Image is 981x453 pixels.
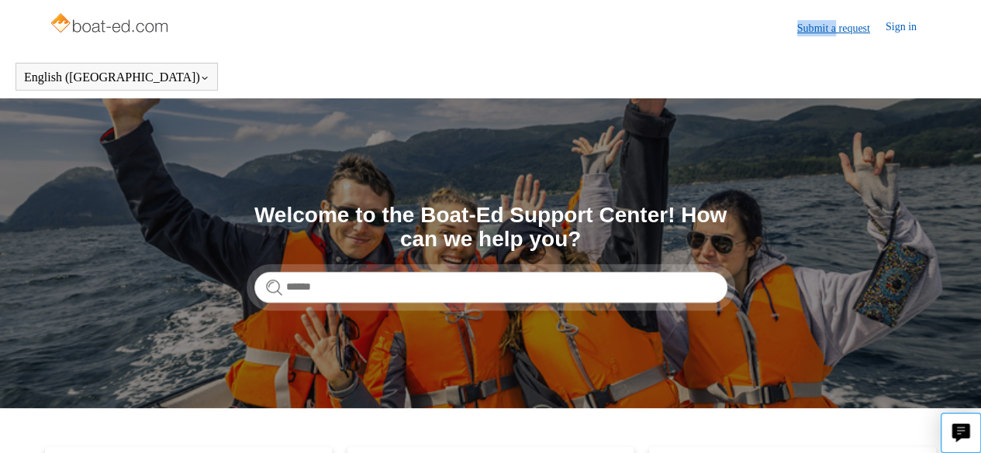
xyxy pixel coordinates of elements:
input: Search [254,272,727,303]
button: English ([GEOGRAPHIC_DATA]) [24,70,209,84]
img: Boat-Ed Help Center home page [49,9,172,40]
h1: Welcome to the Boat-Ed Support Center! How can we help you? [254,204,727,252]
a: Submit a request [797,20,886,36]
a: Sign in [886,19,932,37]
button: Live chat [941,413,981,453]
